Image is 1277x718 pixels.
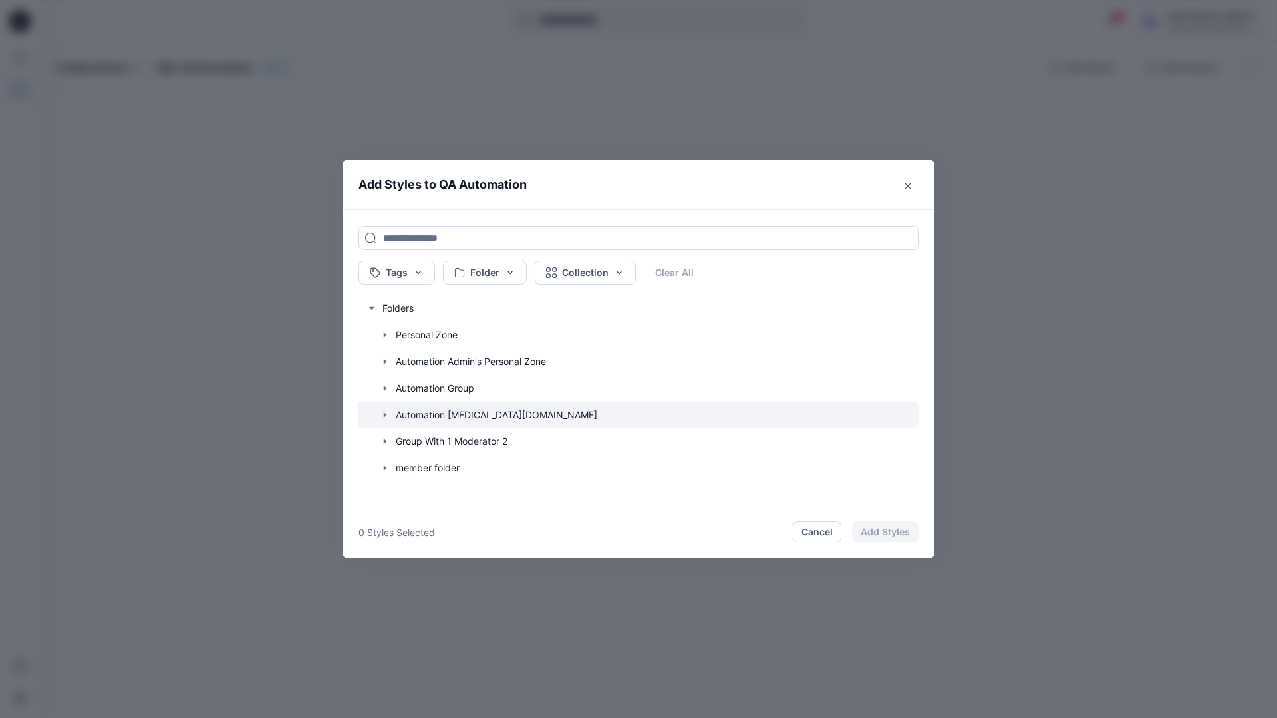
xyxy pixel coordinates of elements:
header: Add Styles to QA Automation [343,160,934,209]
button: Cancel [793,521,841,542]
button: Close [897,176,919,197]
button: Folder [443,261,527,285]
button: Collection [535,261,636,285]
button: Tags [358,261,435,285]
p: 0 Styles Selected [358,525,435,539]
